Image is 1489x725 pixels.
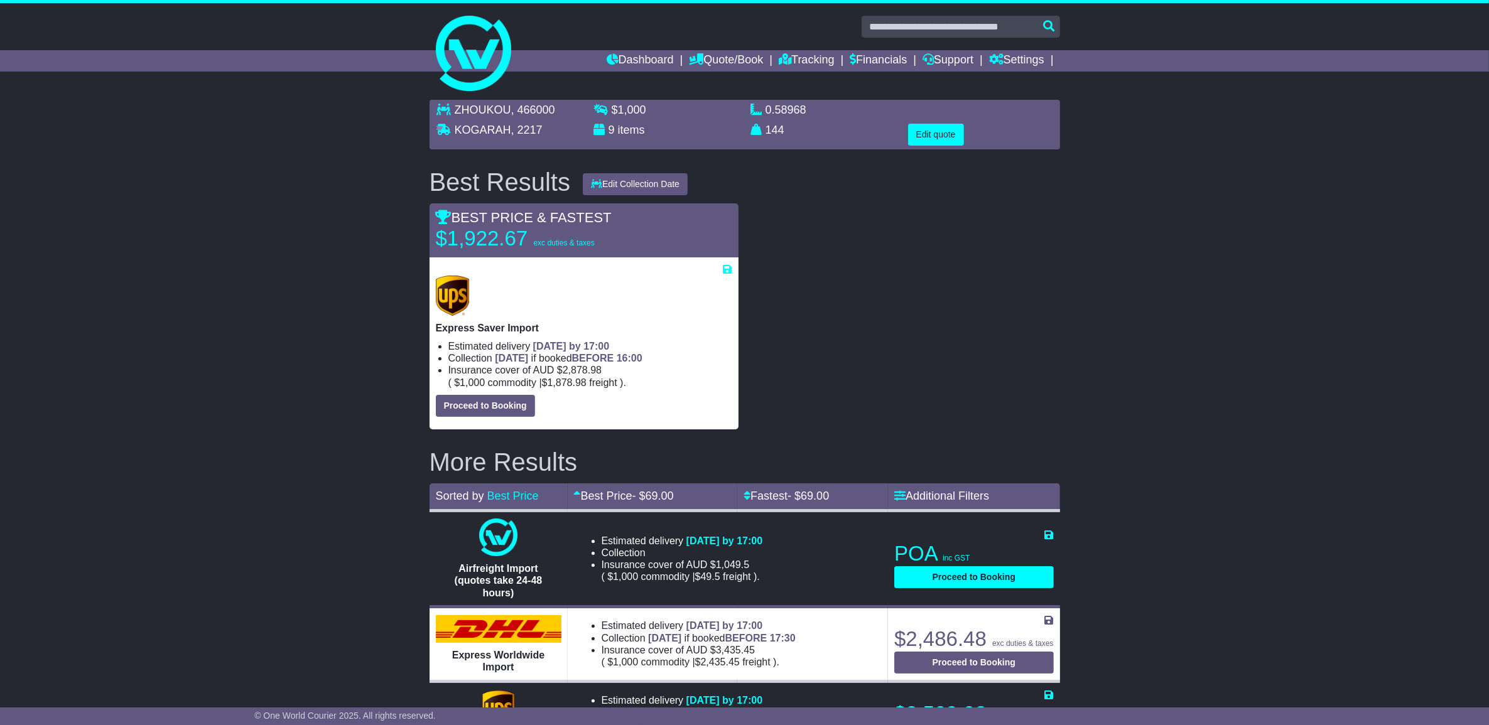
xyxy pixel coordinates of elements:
[605,571,754,582] span: $ $
[618,104,646,116] span: 1,000
[436,490,484,502] span: Sorted by
[766,104,806,116] span: 0.58968
[448,352,732,364] li: Collection
[646,490,674,502] span: 69.00
[511,104,555,116] span: , 466000
[779,50,834,72] a: Tracking
[701,657,740,667] span: 2,435.45
[992,639,1053,648] span: exc duties & taxes
[533,239,594,247] span: exc duties & taxes
[989,50,1044,72] a: Settings
[742,657,770,667] span: Freight
[766,124,784,136] span: 144
[436,615,561,643] img: DHL: Express Worldwide Import
[716,559,749,570] span: 1,049.5
[894,652,1053,674] button: Proceed to Booking
[488,377,536,388] span: Commodity
[602,535,880,547] li: Estimated delivery
[539,377,542,388] span: |
[455,124,511,136] span: KOGARAH
[613,657,638,667] span: 1,000
[436,395,535,417] button: Proceed to Booking
[602,656,780,668] span: ( ).
[641,571,690,582] span: Commodity
[572,353,614,363] span: BEFORE
[693,657,695,667] span: |
[436,210,612,225] span: BEST PRICE & FASTEST
[430,448,1060,476] h2: More Results
[563,365,602,375] span: 2,878.98
[448,377,627,389] span: ( ).
[436,276,470,316] img: UPS (new): Express Saver Import
[455,104,511,116] span: ZHOUKOU
[589,377,617,388] span: Freight
[689,50,763,72] a: Quote/Book
[602,632,880,644] li: Collection
[436,226,595,251] p: $1,922.67
[602,559,750,571] span: Insurance cover of AUD $
[894,490,989,502] a: Additional Filters
[607,50,674,72] a: Dashboard
[602,644,755,656] span: Insurance cover of AUD $
[602,547,880,559] li: Collection
[548,377,587,388] span: 1,878.98
[613,571,638,582] span: 1,000
[943,554,970,562] span: inc GST
[686,620,763,631] span: [DATE] by 17:00
[716,645,755,655] span: 3,435.45
[686,535,763,546] span: [DATE] by 17:00
[436,322,732,334] p: Express Saver Import
[448,364,602,376] span: Insurance cover of AUD $
[602,620,880,631] li: Estimated delivery
[602,694,880,706] li: Estimated delivery
[923,50,973,72] a: Support
[511,124,543,136] span: , 2217
[725,633,767,643] span: BEFORE
[423,168,577,196] div: Best Results
[452,377,620,388] span: $ $
[605,657,773,667] span: $ $
[533,341,610,352] span: [DATE] by 17:00
[602,571,760,583] span: ( ).
[894,626,1053,652] p: $2,486.48
[648,633,681,643] span: [DATE]
[850,50,907,72] a: Financials
[452,650,544,672] span: Express Worldwide Import
[801,490,829,502] span: 69.00
[894,541,1053,566] p: POA
[495,353,528,363] span: [DATE]
[770,633,796,643] span: 17:30
[583,173,688,195] button: Edit Collection Date
[693,571,695,582] span: |
[612,104,646,116] span: $
[455,563,543,598] span: Airfreight Import (quotes take 24-48 hours)
[788,490,829,502] span: - $
[894,566,1053,588] button: Proceed to Booking
[609,124,615,136] span: 9
[641,657,690,667] span: Commodity
[648,633,795,643] span: if booked
[618,124,645,136] span: items
[254,711,436,721] span: © One World Courier 2025. All rights reserved.
[701,571,720,582] span: 49.5
[632,490,674,502] span: - $
[723,571,750,582] span: Freight
[574,490,674,502] a: Best Price- $69.00
[744,490,829,502] a: Fastest- $69.00
[487,490,539,502] a: Best Price
[686,695,763,706] span: [DATE] by 17:00
[448,340,732,352] li: Estimated delivery
[479,518,517,556] img: One World Courier: Airfreight Import (quotes take 24-48 hours)
[460,377,485,388] span: 1,000
[908,124,964,146] button: Edit quote
[617,353,642,363] span: 16:00
[495,353,642,363] span: if booked
[602,706,880,718] li: Collection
